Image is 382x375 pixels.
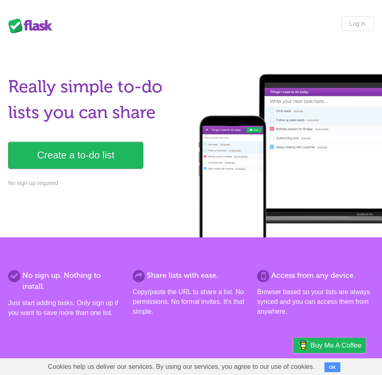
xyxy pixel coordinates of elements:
p: Copy/paste the URL to share a list. No permissions. No formal invites. It's that simple. [133,287,249,317]
p: Browser based so your lists are always synced and you can access them from anywhere. [257,287,374,317]
p: No sign up required [8,179,187,187]
h2: Access from any device. [257,270,374,281]
span: Buy me a coffee [311,338,362,353]
h2: No sign up. Nothing to install. [8,270,125,292]
a: Buy me a coffee [293,338,366,353]
span: Cookies help us deliver our services. By using our services, you agree to our use of cookies. [40,359,323,375]
a: Log in [341,16,374,31]
h2: Share lists with ease. [133,270,249,281]
p: Just start adding tasks. Only sign up if you want to save more than one list. [8,298,125,318]
a: Create a to-do list [8,142,143,169]
button: OK [324,362,340,372]
h1: Really simple to-do lists you can share [8,74,187,125]
div: Flask Lists [8,18,57,33]
img: Buy me a coffee [298,338,309,352]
